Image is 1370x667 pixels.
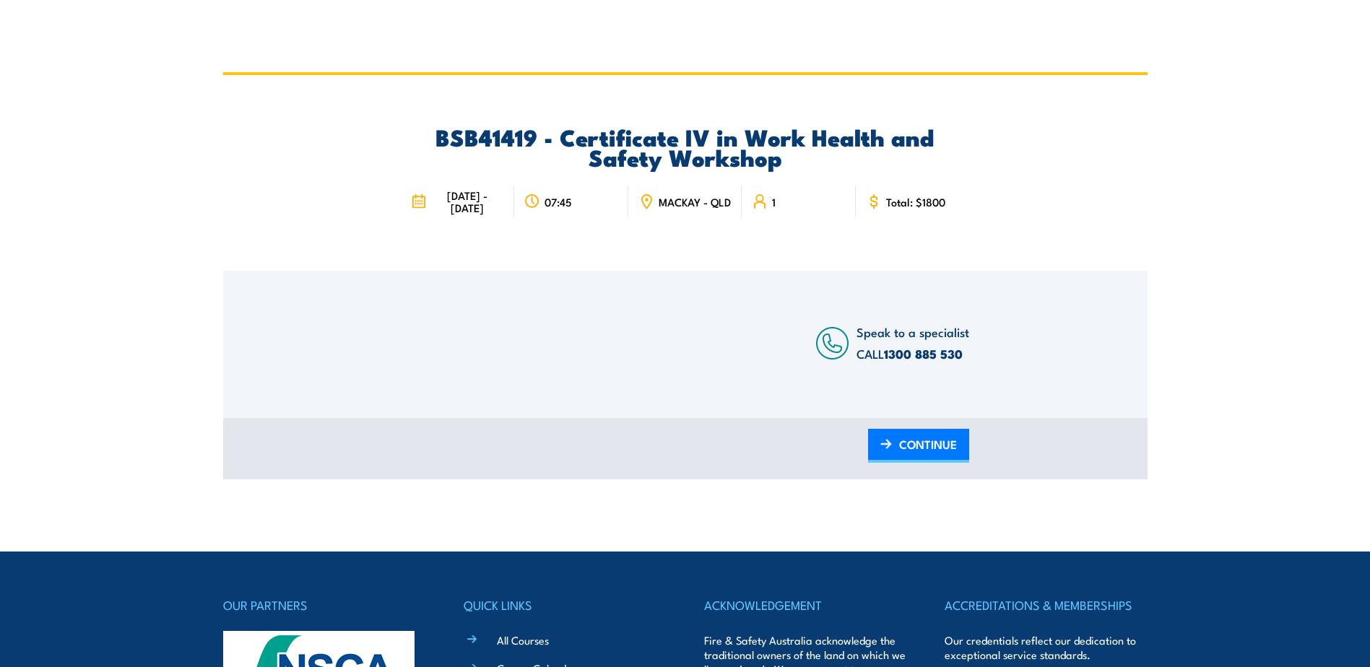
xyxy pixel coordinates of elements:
[772,196,776,208] span: 1
[430,189,504,214] span: [DATE] - [DATE]
[464,595,666,615] h4: QUICK LINKS
[704,595,906,615] h4: ACKNOWLEDGEMENT
[886,196,945,208] span: Total: $1800
[945,633,1147,662] p: Our credentials reflect our dedication to exceptional service standards.
[868,429,969,463] a: CONTINUE
[497,632,549,648] a: All Courses
[857,323,969,362] span: Speak to a specialist CALL
[223,595,425,615] h4: OUR PARTNERS
[899,425,957,463] span: CONTINUE
[545,196,572,208] span: 07:45
[884,344,963,363] a: 1300 885 530
[659,196,731,208] span: MACKAY - QLD
[945,595,1147,615] h4: ACCREDITATIONS & MEMBERSHIPS
[401,126,969,167] h2: BSB41419 - Certificate IV in Work Health and Safety Workshop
